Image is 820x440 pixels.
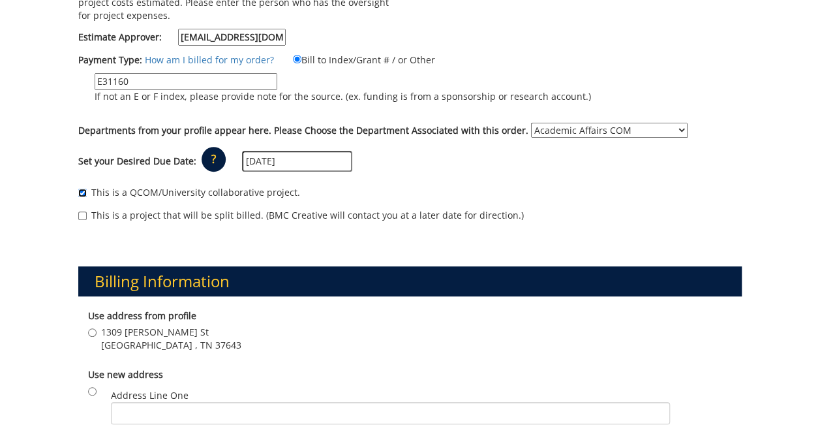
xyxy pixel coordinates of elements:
label: This is a QCOM/University collaborative project. [78,186,300,199]
span: [GEOGRAPHIC_DATA] , TN 37643 [101,339,241,352]
input: MM/DD/YYYY [242,151,352,172]
input: 1309 [PERSON_NAME] St [GEOGRAPHIC_DATA] , TN 37643 [88,328,97,337]
label: This is a project that will be split billed. (BMC Creative will contact you at a later date for d... [78,209,524,222]
p: ? [202,147,226,172]
input: This is a QCOM/University collaborative project. [78,189,87,197]
b: Use address from profile [88,309,196,322]
input: Address Line One [111,402,670,424]
p: If not an E or F index, please provide note for the source. (ex. funding is from a sponsorship or... [95,90,591,103]
input: If not an E or F index, please provide note for the source. (ex. funding is from a sponsorship or... [95,73,277,90]
label: Bill to Index/Grant # / or Other [277,52,435,67]
label: Estimate Approver: [78,29,286,46]
label: Address Line One [111,389,670,424]
h3: Billing Information [78,266,742,296]
input: This is a project that will be split billed. (BMC Creative will contact you at a later date for d... [78,212,87,220]
b: Use new address [88,368,163,381]
label: Payment Type: [78,54,142,67]
input: Bill to Index/Grant # / or Other [293,55,301,63]
label: Departments from your profile appear here. Please Choose the Department Associated with this order. [78,124,528,137]
input: Estimate Approver: [178,29,286,46]
label: Set your Desired Due Date: [78,155,196,168]
span: 1309 [PERSON_NAME] St [101,326,241,339]
a: How am I billed for my order? [145,54,274,66]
